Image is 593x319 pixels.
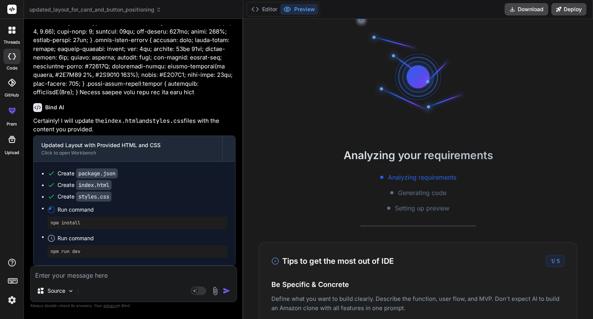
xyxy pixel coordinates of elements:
label: code [7,65,17,71]
div: Create [58,170,118,177]
span: Setting up preview [395,204,449,213]
pre: npm install [51,220,224,226]
img: attachment [211,287,220,295]
pre: npm run dev [51,248,224,255]
button: Editor [248,4,280,15]
img: settings [5,294,19,307]
span: updated_layout_for_card_and_button_positioning [29,6,161,14]
p: Always double-check its answers. Your in Bind [30,302,237,309]
span: 5 [557,258,560,264]
button: Download [505,3,548,15]
span: privacy [103,303,117,308]
button: Deploy [551,3,586,15]
h3: Tips to get the most out of IDE [271,255,394,267]
code: index.html [76,180,112,190]
div: Create [58,181,112,189]
span: Analyzing requirements [388,173,456,182]
div: / [546,255,565,267]
span: 1 [551,258,553,264]
span: Run command [58,234,227,242]
code: styles.css [76,192,112,202]
p: Certainly! I will update the and files with the content you provided. [33,117,236,134]
span: Run command [58,206,227,214]
label: threads [3,39,20,46]
h4: Easy Deployment [271,287,565,297]
img: Pick Models [68,288,74,294]
button: Preview [280,4,318,15]
h2: Analyzing your requirements [243,147,593,163]
label: Upload [5,149,19,156]
code: styles.css [149,117,184,125]
h4: Be Specific & Concrete [271,279,565,290]
code: package.json [76,168,118,178]
div: Updated Layout with Provided HTML and CSS [41,141,215,149]
div: Click to open Workbench [41,150,215,156]
p: Source [47,287,65,295]
div: Create [58,193,112,200]
label: GitHub [5,92,19,98]
button: Updated Layout with Provided HTML and CSSClick to open Workbench [34,136,222,161]
label: prem [7,121,17,127]
img: icon [223,287,230,295]
code: index.html [104,117,139,125]
h6: Bind AI [45,104,64,111]
span: Generating code [398,188,446,197]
